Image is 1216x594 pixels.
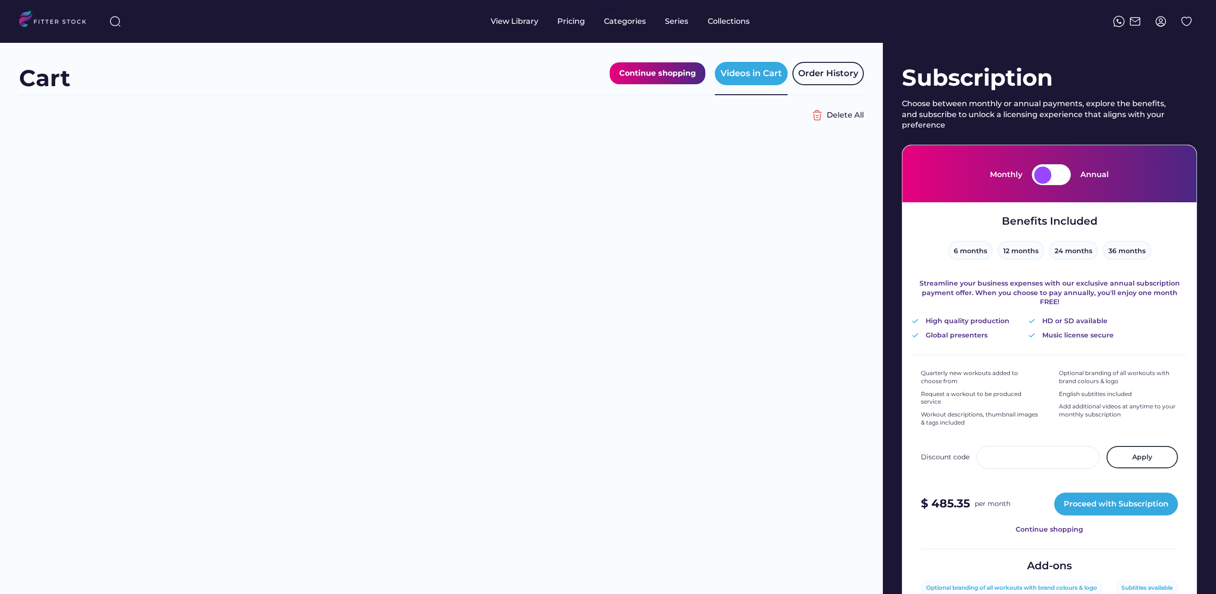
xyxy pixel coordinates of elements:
[1054,493,1178,515] button: Proceed with Subscription
[1113,16,1125,27] img: meteor-icons_whatsapp%20%281%29.svg
[1103,241,1151,260] button: 36 months
[990,169,1022,180] div: Monthly
[921,496,970,510] strong: $ 485.35
[557,16,585,27] div: Pricing
[1042,317,1107,326] div: HD or SD available
[808,106,827,125] img: Group%201000002356%20%282%29.svg
[948,241,993,260] button: 6 months
[1016,525,1083,535] div: Continue shopping
[921,390,1040,406] div: Request a workout to be produced service
[975,499,1010,509] div: per month
[1059,390,1132,398] div: English subtitles included
[1027,559,1072,574] div: Add-ons
[1181,16,1192,27] img: Group%201000002324%20%282%29.svg
[926,317,1009,326] div: High quality production
[19,10,94,30] img: LOGO.svg
[491,16,538,27] div: View Library
[912,279,1187,307] div: Streamline your business expenses with our exclusive annual subscription payment offer. When you ...
[665,16,689,27] div: Series
[1028,333,1035,337] img: Vector%20%282%29.svg
[926,584,1097,592] div: Optional branding of all workouts with brand colours & logo
[798,68,858,79] div: Order History
[926,331,988,340] div: Global presenters
[604,5,616,14] div: fvck
[912,333,919,337] img: Vector%20%282%29.svg
[1129,16,1141,27] img: Frame%2051.svg
[1028,319,1035,323] img: Vector%20%282%29.svg
[921,411,1040,427] div: Workout descriptions, thumbnail images & tags included
[1049,241,1098,260] button: 24 months
[619,67,696,79] div: Continue shopping
[109,16,121,27] img: search-normal%203.svg
[902,99,1173,130] div: Choose between monthly or annual payments, explore the benefits, and subscribe to unlock a licens...
[1080,169,1109,180] div: Annual
[19,62,70,94] div: Cart
[921,369,1040,386] div: Quarterly new workouts added to choose from
[912,319,919,323] img: Vector%20%282%29.svg
[1107,446,1178,469] button: Apply
[827,110,864,120] div: Delete All
[902,62,1197,94] div: Subscription
[708,16,750,27] div: Collections
[998,241,1044,260] button: 12 months
[1155,16,1167,27] img: profile-circle.svg
[721,68,782,79] div: Videos in Cart
[1059,403,1178,419] div: Add additional videos at anytime to your monthly subscription
[1042,331,1114,340] div: Music license secure
[604,16,646,27] div: Categories
[1002,214,1097,229] div: Benefits Included
[1121,584,1173,592] div: Subtitles available
[921,453,969,462] div: Discount code
[1059,369,1178,386] div: Optional branding of all workouts with brand colours & logo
